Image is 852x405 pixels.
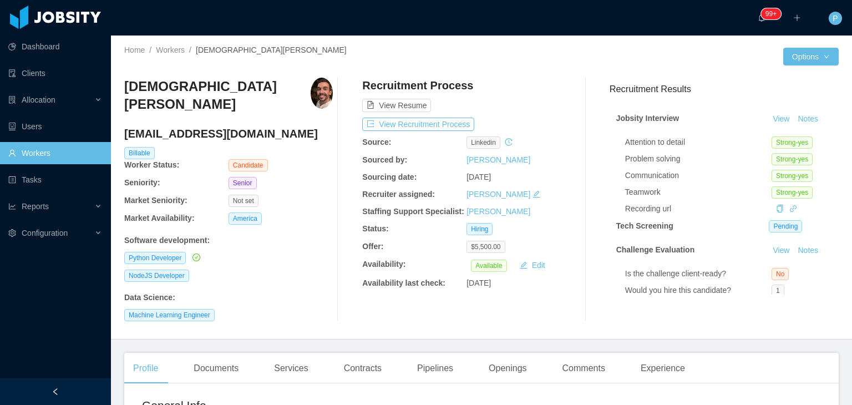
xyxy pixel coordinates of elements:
strong: Jobsity Interview [616,114,679,123]
b: Software development : [124,236,210,245]
strong: Challenge Evaluation [616,245,695,254]
b: Offer: [362,242,383,251]
span: [DATE] [466,279,491,287]
div: Services [265,353,317,384]
i: icon: line-chart [8,202,16,210]
a: icon: userWorkers [8,142,102,164]
div: Attention to detail [625,136,772,148]
i: icon: plus [793,14,801,22]
div: Copy [776,203,784,215]
b: Status: [362,224,388,233]
h4: [EMAIL_ADDRESS][DOMAIN_NAME] [124,126,333,141]
span: Candidate [229,159,268,171]
div: Teamwork [625,186,772,198]
span: Machine Learning Engineer [124,309,215,321]
div: Openings [480,353,536,384]
div: Documents [185,353,247,384]
a: icon: link [789,204,797,213]
span: Pending [769,220,802,232]
i: icon: history [505,138,513,146]
span: / [189,45,191,54]
b: Availability: [362,260,405,269]
span: Python Developer [124,252,186,264]
b: Recruiter assigned: [362,190,435,199]
span: NodeJS Developer [124,270,189,282]
div: Communication [625,170,772,181]
a: icon: robotUsers [8,115,102,138]
span: Not set [229,195,258,207]
b: Market Availability: [124,214,195,222]
button: Notes [793,113,823,126]
button: Optionsicon: down [783,48,839,65]
a: icon: profileTasks [8,169,102,191]
div: Profile [124,353,167,384]
strong: Tech Screening [616,221,673,230]
span: Billable [124,147,155,159]
div: Comments [554,353,614,384]
a: [PERSON_NAME] [466,155,530,164]
span: 1 [772,285,784,297]
a: icon: exportView Recruitment Process [362,120,474,129]
b: Market Seniority: [124,196,187,205]
span: Hiring [466,223,493,235]
b: Staffing Support Specialist: [362,207,464,216]
span: P [833,12,838,25]
span: Allocation [22,95,55,104]
a: icon: check-circle [190,253,200,262]
span: / [149,45,151,54]
i: icon: setting [8,229,16,237]
span: Senior [229,177,257,189]
a: Home [124,45,145,54]
span: Strong-yes [772,136,813,149]
div: Experience [632,353,694,384]
span: $5,500.00 [466,241,505,253]
img: f9aeab49-2817-43c3-a3bf-18c9ddafe53b_68dd208dbacec-400w.png [311,78,333,109]
a: icon: pie-chartDashboard [8,36,102,58]
a: [PERSON_NAME] [466,207,530,216]
i: icon: link [789,205,797,212]
div: Recording url [625,203,772,215]
div: Contracts [335,353,390,384]
span: America [229,212,262,225]
span: Strong-yes [772,186,813,199]
a: View [769,114,793,123]
a: [PERSON_NAME] [466,190,530,199]
h3: Recruitment Results [610,82,839,96]
i: icon: solution [8,96,16,104]
button: icon: editEdit [515,259,550,272]
a: View [769,246,793,255]
div: Would you hire this candidate? [625,285,772,296]
span: [DEMOGRAPHIC_DATA][PERSON_NAME] [196,45,347,54]
b: Sourced by: [362,155,407,164]
a: icon: auditClients [8,62,102,84]
button: Notes [793,244,823,257]
span: No [772,268,789,280]
span: [DATE] [466,173,491,181]
b: Seniority: [124,178,160,187]
div: Problem solving [625,153,772,165]
b: Source: [362,138,391,146]
sup: 1739 [761,8,781,19]
a: Workers [156,45,185,54]
a: icon: file-textView Resume [362,101,431,110]
i: icon: edit [532,190,540,198]
button: icon: file-textView Resume [362,99,431,112]
span: Strong-yes [772,153,813,165]
h3: [DEMOGRAPHIC_DATA][PERSON_NAME] [124,78,311,114]
span: Configuration [22,229,68,237]
b: Data Science : [124,293,175,302]
div: Is the challenge client-ready? [625,268,772,280]
i: icon: copy [776,205,784,212]
b: Worker Status: [124,160,179,169]
span: linkedin [466,136,500,149]
b: Sourcing date: [362,173,417,181]
i: icon: check-circle [192,254,200,261]
b: Availability last check: [362,279,445,287]
span: Strong-yes [772,170,813,182]
span: Reports [22,202,49,211]
i: icon: bell [758,14,765,22]
button: icon: exportView Recruitment Process [362,118,474,131]
div: Pipelines [408,353,462,384]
